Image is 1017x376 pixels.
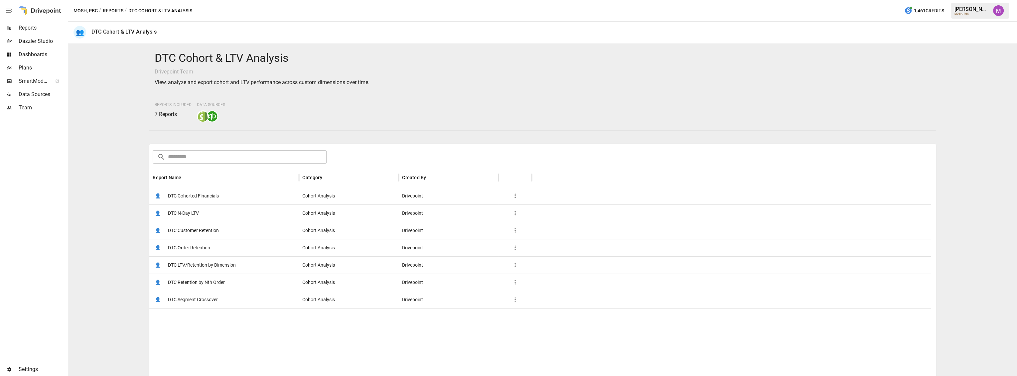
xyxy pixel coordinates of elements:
button: Sort [427,173,436,182]
button: Sort [323,173,332,182]
button: 1,461Credits [902,5,947,17]
span: DTC Cohorted Financials [168,188,219,204]
span: DTC N-Day LTV [168,205,199,222]
div: / [99,7,101,15]
button: MOSH, PBC [73,7,98,15]
p: 7 Reports [155,110,192,118]
span: DTC LTV/Retention by Dimension [168,257,236,274]
span: Settings [19,365,67,373]
div: Drivepoint [399,222,499,239]
div: Cohort Analysis [299,187,399,204]
div: MOSH, PBC [954,12,989,15]
span: DTC Segment Crossover [168,291,218,308]
button: Sort [182,173,191,182]
div: Cohort Analysis [299,239,399,256]
div: Drivepoint [399,187,499,204]
div: [PERSON_NAME] [954,6,989,12]
span: SmartModel [19,77,48,85]
span: Plans [19,64,67,72]
div: Drivepoint [399,204,499,222]
div: Created By [402,175,426,180]
span: DTC Order Retention [168,239,210,256]
span: 👤 [153,277,163,287]
p: Drivepoint Team [155,68,930,76]
img: Umer Muhammed [993,5,1004,16]
span: Reports Included [155,102,192,107]
div: Drivepoint [399,274,499,291]
span: 👤 [153,191,163,201]
span: 👤 [153,243,163,253]
div: Drivepoint [399,256,499,274]
button: Reports [103,7,123,15]
div: Cohort Analysis [299,204,399,222]
div: DTC Cohort & LTV Analysis [91,29,157,35]
span: ™ [48,76,52,84]
span: Team [19,104,67,112]
div: / [125,7,127,15]
p: View, analyze and export cohort and LTV performance across custom dimensions over time. [155,78,930,86]
div: Cohort Analysis [299,291,399,308]
span: Dazzler Studio [19,37,67,45]
img: quickbooks [207,111,218,122]
div: Cohort Analysis [299,256,399,274]
div: Cohort Analysis [299,222,399,239]
div: 👥 [73,26,86,39]
div: Cohort Analysis [299,274,399,291]
img: shopify [198,111,208,122]
span: DTC Customer Retention [168,222,219,239]
span: 1,461 Credits [914,7,944,15]
span: 👤 [153,225,163,235]
div: Drivepoint [399,239,499,256]
span: Data Sources [197,102,225,107]
span: Reports [19,24,67,32]
span: Data Sources [19,90,67,98]
span: Dashboards [19,51,67,59]
div: Report Name [153,175,181,180]
span: 👤 [153,295,163,305]
div: Category [302,175,322,180]
span: DTC Retention by Nth Order [168,274,225,291]
h4: DTC Cohort & LTV Analysis [155,51,930,65]
span: 👤 [153,260,163,270]
span: 👤 [153,208,163,218]
button: Umer Muhammed [989,1,1008,20]
div: Drivepoint [399,291,499,308]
